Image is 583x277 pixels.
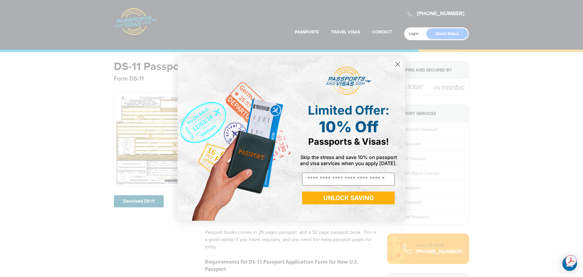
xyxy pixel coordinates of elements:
[562,256,577,271] div: Open Intercom Messenger
[392,59,403,70] button: Close dialog
[308,136,389,147] span: Passports & Visas!
[300,154,397,166] span: Skip the stress and save 10% on passport and visa services when you apply [DATE].
[302,192,395,204] button: UNLOCK SAVING
[319,118,378,136] span: 10% Off
[326,67,371,95] img: passports and visas
[308,103,389,118] span: Limited Offer:
[178,57,291,221] img: de9cda0d-0715-46ca-9a25-073762a91ba7.png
